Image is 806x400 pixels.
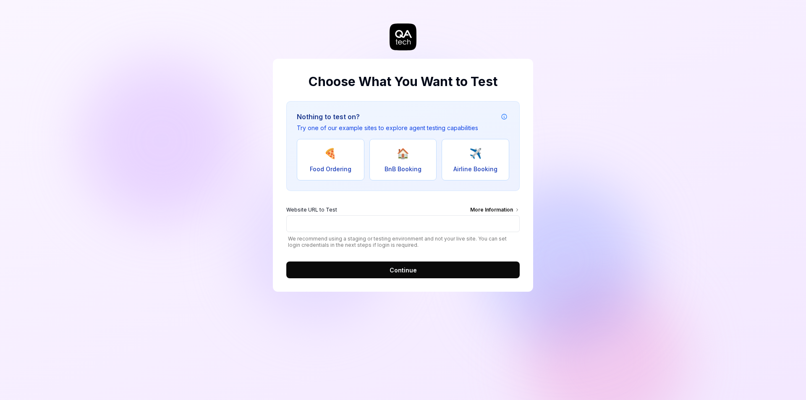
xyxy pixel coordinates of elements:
button: Example attribution information [499,112,509,122]
h2: Choose What You Want to Test [286,72,520,91]
h3: Nothing to test on? [297,112,478,122]
span: BnB Booking [385,165,421,173]
span: Food Ordering [310,165,351,173]
span: ✈️ [469,146,482,161]
p: Try one of our example sites to explore agent testing capabilities [297,123,478,132]
span: Airline Booking [453,165,497,173]
button: 🍕Food Ordering [297,139,364,180]
div: More Information [470,206,520,215]
input: Website URL to TestMore Information [286,215,520,232]
span: 🍕 [324,146,337,161]
span: 🏠 [397,146,409,161]
button: Continue [286,261,520,278]
button: 🏠BnB Booking [369,139,437,180]
button: ✈️Airline Booking [442,139,509,180]
span: We recommend using a staging or testing environment and not your live site. You can set login cre... [286,235,520,248]
span: Website URL to Test [286,206,337,215]
span: Continue [390,266,417,275]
